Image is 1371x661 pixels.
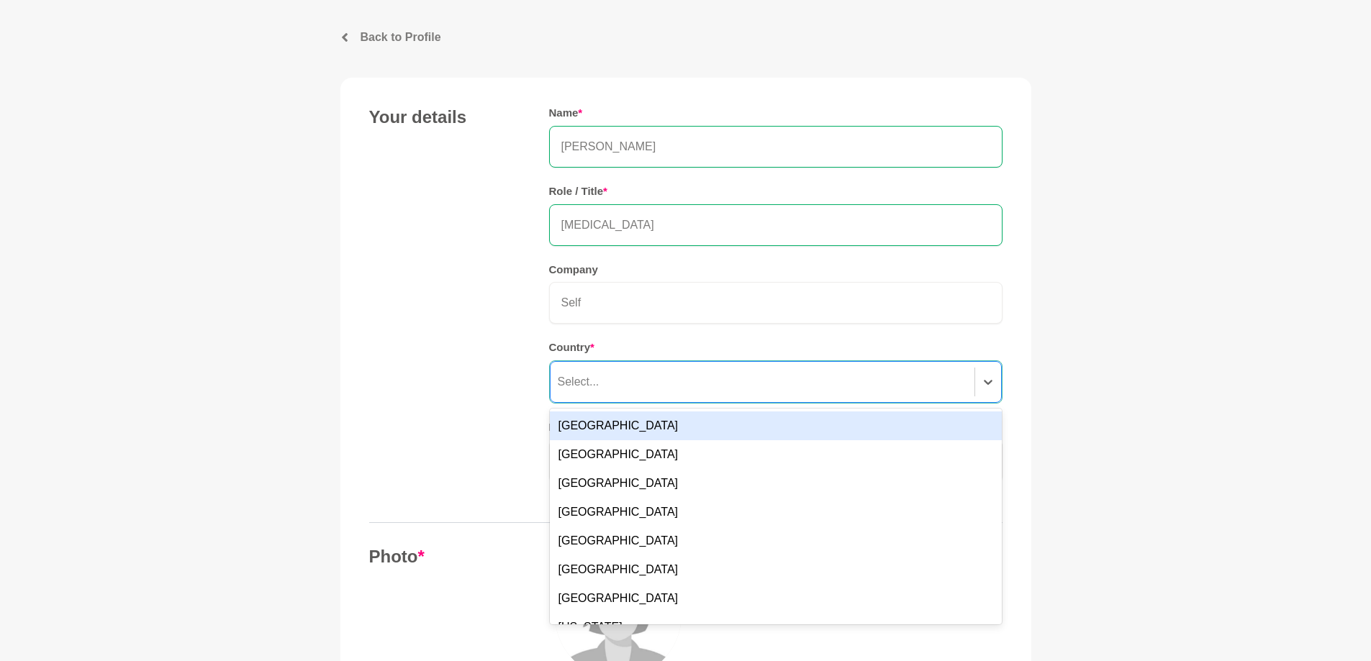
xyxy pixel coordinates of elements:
[549,421,1003,434] h5: Postcode
[550,584,1002,613] div: [GEOGRAPHIC_DATA]
[558,373,599,391] div: Select...
[550,613,1002,642] div: [US_STATE]
[550,555,1002,584] div: [GEOGRAPHIC_DATA]
[340,29,1031,46] a: Back to Profile
[361,29,441,46] p: Back to Profile
[549,282,1003,324] input: Company
[549,106,1003,120] h5: Name
[549,185,1003,199] h5: Role / Title
[550,469,1002,498] div: [GEOGRAPHIC_DATA]
[550,526,1002,555] div: [GEOGRAPHIC_DATA]
[549,341,1003,355] h5: Country
[549,440,1003,482] input: Postcode
[369,546,520,567] h4: Photo
[549,126,1003,168] input: Name
[550,411,1002,440] div: [GEOGRAPHIC_DATA]
[549,204,1003,246] input: Role / Title
[550,498,1002,526] div: [GEOGRAPHIC_DATA]
[550,440,1002,469] div: [GEOGRAPHIC_DATA]
[369,106,520,128] h4: Your details
[549,263,1003,277] h5: Company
